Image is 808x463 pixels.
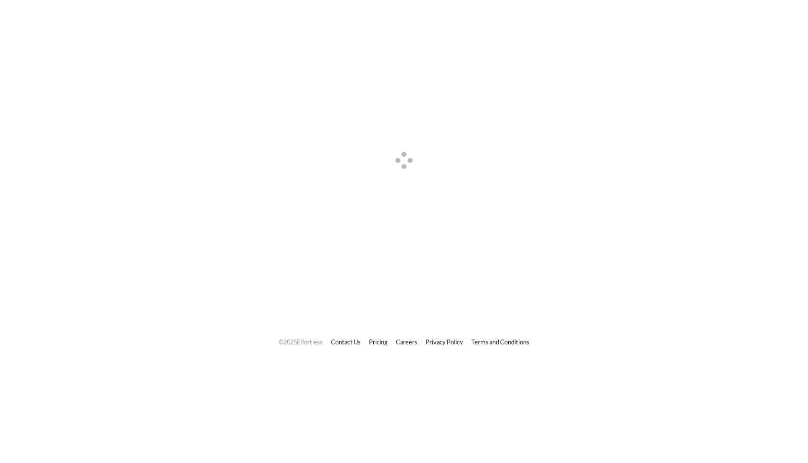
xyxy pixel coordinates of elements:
[426,338,463,346] a: Privacy Policy
[331,338,361,346] a: Contact Us
[369,338,388,346] a: Pricing
[471,338,529,346] a: Terms and Conditions
[279,338,323,346] span: © 2025 Effortless
[396,338,417,346] a: Careers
